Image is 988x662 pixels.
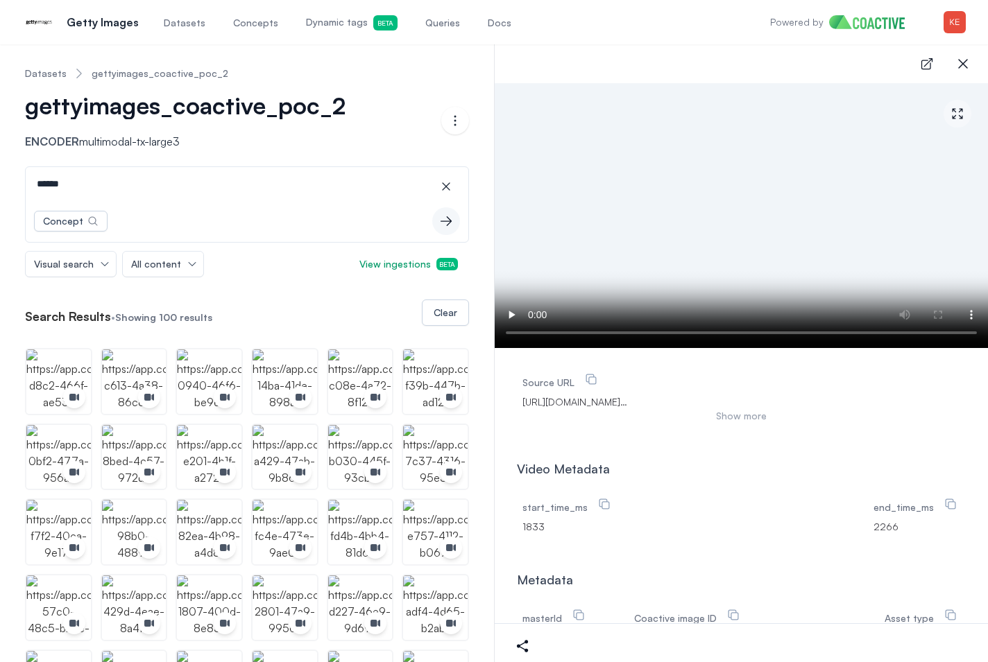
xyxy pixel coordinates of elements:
div: Metadata [517,570,966,589]
span: Beta [373,15,398,31]
span: Datasets [164,16,205,30]
img: Home [829,15,916,29]
img: https://app.coactive.ai/assets/ui/images/coactive/gettyimages_coactive_poc_2_1725546785572/13bbac... [328,500,393,564]
button: end_time_ms [941,495,960,514]
a: Datasets [25,67,67,80]
label: masterId [522,612,588,624]
span: All content [131,257,181,271]
img: https://app.coactive.ai/assets/ui/images/coactive/gettyimages_coactive_poc_2_1725546785572/fbb4e6... [253,349,317,414]
span: Showing results [115,311,212,323]
p: Getty Images [67,14,139,31]
button: Clear [422,299,469,326]
img: https://app.coactive.ai/assets/ui/images/coactive/gettyimages_coactive_poc_2_1725546785572/5eff09... [328,349,393,414]
img: https://app.coactive.ai/assets/ui/images/coactive/gettyimages_coactive_poc_2_1725546785572/307439... [26,500,91,564]
span: View ingestions [359,257,458,271]
span: 2266 [874,520,960,534]
button: Source URL [581,370,601,390]
img: https://app.coactive.ai/assets/ui/images/coactive/gettyimages_coactive_poc_2_1725546785572/2458e3... [102,575,167,640]
img: https://app.coactive.ai/assets/ui/images/coactive/gettyimages_coactive_poc_2_1725546785572/5f5cf0... [403,575,468,640]
button: masterId [569,606,588,625]
label: Asset type [885,612,960,624]
img: Menu for the logged in user [944,11,966,33]
img: https://app.coactive.ai/assets/ui/images/coactive/gettyimages_coactive_poc_2_1725546785572/d8564c... [177,425,241,489]
img: https://app.coactive.ai/assets/ui/images/coactive/gettyimages_coactive_poc_2_1725546785572/ee4f50... [328,425,393,489]
button: All content [123,252,203,277]
span: Concepts [233,16,278,30]
img: https://app.coactive.ai/assets/ui/images/coactive/gettyimages_coactive_poc_2_1725546785572/615d26... [177,500,241,564]
img: https://app.coactive.ai/assets/ui/images/coactive/gettyimages_coactive_poc_2_1725546785572/355d39... [26,349,91,414]
button: Asset type [941,606,960,625]
img: https://app.coactive.ai/assets/ui/images/coactive/gettyimages_coactive_poc_2_1725546785572/086c1a... [328,575,393,640]
h2: Search Results [25,308,111,324]
img: https://app.coactive.ai/assets/ui/images/coactive/gettyimages_coactive_poc_2_1725546785572/51128f... [102,349,167,414]
div: Video Metadata [517,459,966,478]
button: Concept [34,211,108,232]
span: 100 [159,311,177,323]
span: Beta [436,258,458,270]
span: Encoder [25,134,79,148]
label: Coactive image ID [634,612,743,624]
img: https://app.coactive.ai/assets/ui/images/coactive/gettyimages_coactive_poc_2_1725546785572/0b49d6... [403,349,468,414]
img: https://app.coactive.ai/assets/ui/images/coactive/gettyimages_coactive_poc_2_1725546785572/feb551... [26,575,91,640]
span: gettyimages_coactive_poc_2 [25,92,346,119]
span: Queries [425,16,460,30]
span: 1833 [522,520,614,534]
div: Concept [43,214,83,228]
button: Visual search [26,252,116,277]
img: https://app.coactive.ai/assets/ui/images/coactive/gettyimages_coactive_poc_2_1725546785572/065206... [26,425,91,489]
a: gettyimages_coactive_poc_2 [92,67,228,80]
img: https://app.coactive.ai/assets/ui/images/coactive/gettyimages_coactive_poc_2_1725546785572/d54491... [253,425,317,489]
img: https://app.coactive.ai/assets/ui/images/coactive/gettyimages_coactive_poc_2_1725546785572/1d6b1d... [177,575,241,640]
button: Coactive image ID [724,606,743,625]
label: end_time_ms [874,501,960,513]
button: View ingestionsBeta [348,252,469,277]
label: start_time_ms [522,501,614,513]
img: Getty Images [22,11,56,33]
img: https://app.coactive.ai/assets/ui/images/coactive/gettyimages_coactive_poc_2_1725546785572/45d024... [253,500,317,564]
span: https://delivery.gettyimages.com/downloads/1446235869?k=8&e=Z3NHblhI3fbs5FO8V3xdBWbAMhrQtyvN1oVZR... [522,395,960,409]
span: Dynamic tags [306,15,398,31]
div: Clear [434,306,457,320]
nav: Breadcrumb [25,55,469,92]
span: … [620,396,627,408]
span: Visual search [34,257,94,271]
img: https://app.coactive.ai/assets/ui/images/coactive/gettyimages_coactive_poc_2_1725546785572/4bdf0b... [253,575,317,640]
button: start_time_ms [595,495,614,514]
label: Source URL [522,376,601,388]
img: https://app.coactive.ai/assets/ui/images/coactive/gettyimages_coactive_poc_2_1725546785572/f7d589... [177,349,241,414]
p: multimodal-tx-large3 [25,133,376,150]
img: https://app.coactive.ai/assets/ui/images/coactive/gettyimages_coactive_poc_2_1725546785572/830631... [403,500,468,564]
img: https://app.coactive.ai/assets/ui/images/coactive/gettyimages_coactive_poc_2_1725546785572/142b13... [102,425,167,489]
img: https://app.coactive.ai/assets/ui/images/coactive/gettyimages_coactive_poc_2_1725546785572/2381fa... [403,425,468,489]
p: Powered by [770,15,824,29]
img: https://app.coactive.ai/assets/ui/images/coactive/gettyimages_coactive_poc_2_1725546785572/82beb0... [102,500,167,564]
span: • [111,310,115,324]
button: Show more [522,409,960,423]
button: gettyimages_coactive_poc_2 [25,92,365,119]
